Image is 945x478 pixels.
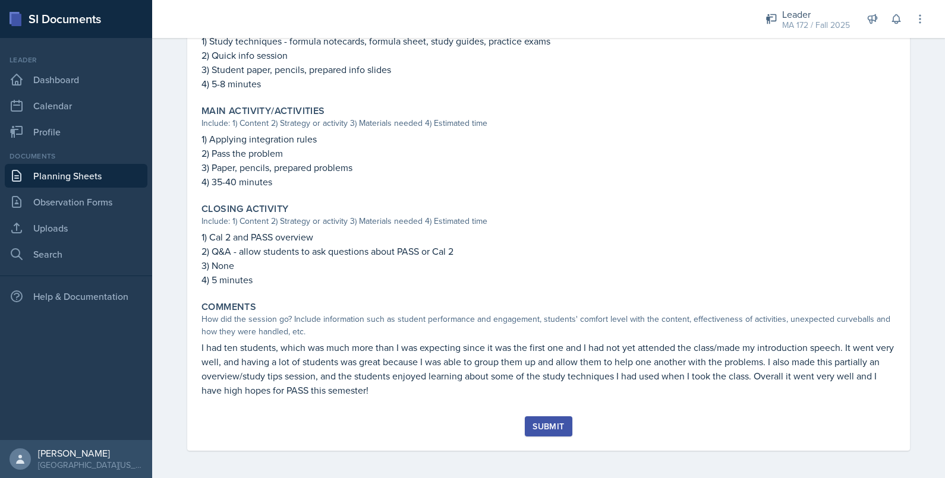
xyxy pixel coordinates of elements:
[525,416,572,436] button: Submit
[5,120,147,144] a: Profile
[201,105,325,117] label: Main Activity/Activities
[5,55,147,65] div: Leader
[5,94,147,118] a: Calendar
[201,62,896,77] p: 3) Student paper, pencils, prepared info slides
[533,422,564,431] div: Submit
[5,68,147,91] a: Dashboard
[201,244,896,258] p: 2) Q&A - allow students to ask questions about PASS or Cal 2
[201,203,288,215] label: Closing Activity
[201,230,896,244] p: 1) Cal 2 and PASS overview
[38,459,143,471] div: [GEOGRAPHIC_DATA][US_STATE] in [GEOGRAPHIC_DATA]
[201,313,896,338] div: How did the session go? Include information such as student performance and engagement, students'...
[5,216,147,240] a: Uploads
[201,146,896,160] p: 2) Pass the problem
[782,7,850,21] div: Leader
[5,242,147,266] a: Search
[782,19,850,31] div: MA 172 / Fall 2025
[5,164,147,188] a: Planning Sheets
[201,273,896,287] p: 4) 5 minutes
[201,77,896,91] p: 4) 5-8 minutes
[201,258,896,273] p: 3) None
[201,48,896,62] p: 2) Quick info session
[5,284,147,308] div: Help & Documentation
[201,340,896,397] p: I had ten students, which was much more than I was expecting since it was the first one and I had...
[201,132,896,146] p: 1) Applying integration rules
[5,151,147,162] div: Documents
[5,190,147,214] a: Observation Forms
[201,34,896,48] p: 1) Study techniques - formula notecards, formula sheet, study guides, practice exams
[201,175,896,189] p: 4) 35-40 minutes
[201,117,896,129] div: Include: 1) Content 2) Strategy or activity 3) Materials needed 4) Estimated time
[201,215,896,227] div: Include: 1) Content 2) Strategy or activity 3) Materials needed 4) Estimated time
[38,447,143,459] div: [PERSON_NAME]
[201,301,256,313] label: Comments
[201,160,896,175] p: 3) Paper, pencils, prepared problems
